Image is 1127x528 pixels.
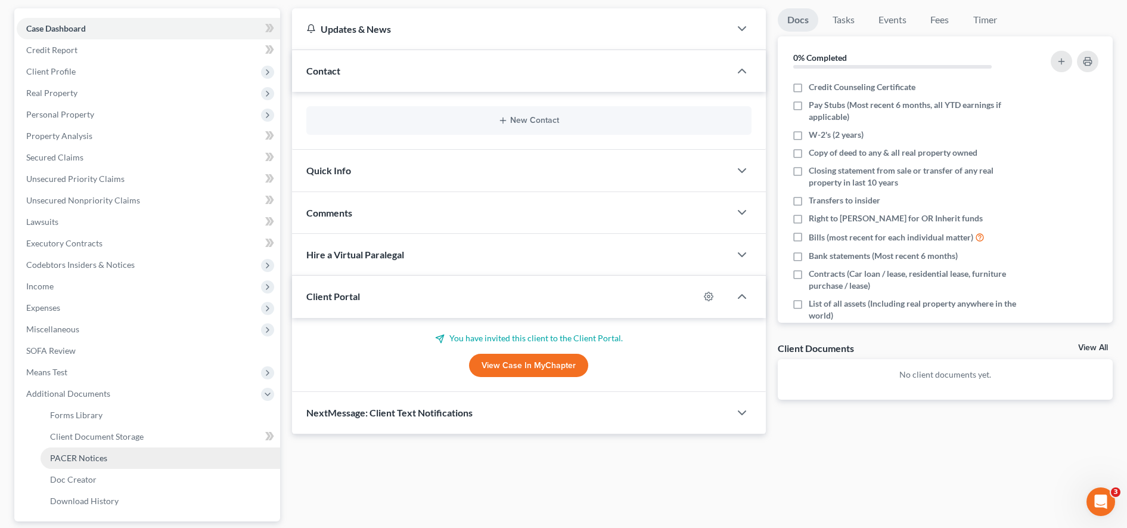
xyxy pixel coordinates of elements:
[809,165,1019,189] span: Closing statement from sale or transfer of any real property in last 10 years
[50,496,119,506] span: Download History
[41,426,280,447] a: Client Document Storage
[787,369,1103,381] p: No client documents yet.
[26,152,83,162] span: Secured Claims
[809,194,880,206] span: Transfers to insider
[809,231,973,243] span: Bills (most recent for each individual matter)
[26,324,79,334] span: Miscellaneous
[50,453,107,463] span: PACER Notices
[17,147,280,168] a: Secured Claims
[26,23,86,33] span: Case Dashboard
[306,65,340,76] span: Contact
[306,407,473,418] span: NextMessage: Client Text Notifications
[26,45,77,55] span: Credit Report
[26,367,67,377] span: Means Test
[26,88,77,98] span: Real Property
[809,298,1019,322] span: List of all assets (Including real property anywhere in the world)
[26,66,76,76] span: Client Profile
[17,190,280,211] a: Unsecured Nonpriority Claims
[41,405,280,426] a: Forms Library
[778,342,854,354] div: Client Documents
[306,23,716,35] div: Updates & News
[17,340,280,362] a: SOFA Review
[809,99,1019,123] span: Pay Stubs (Most recent 6 months, all YTD earnings if applicable)
[26,281,54,291] span: Income
[41,447,280,469] a: PACER Notices
[809,212,983,224] span: Right to [PERSON_NAME] for OR Inherit funds
[809,81,915,93] span: Credit Counseling Certificate
[17,233,280,254] a: Executory Contracts
[823,8,864,32] a: Tasks
[26,238,103,248] span: Executory Contracts
[26,195,140,205] span: Unsecured Nonpriority Claims
[17,39,280,61] a: Credit Report
[26,260,135,270] span: Codebtors Insiders & Notices
[793,53,847,63] strong: 0% Completed
[306,249,404,260] span: Hire a Virtual Paralegal
[41,490,280,512] a: Download History
[17,125,280,147] a: Property Analysis
[50,474,97,484] span: Doc Creator
[41,469,280,490] a: Doc Creator
[306,207,352,218] span: Comments
[306,165,351,176] span: Quick Info
[1078,344,1108,352] a: View All
[809,147,977,159] span: Copy of deed to any & all real property owned
[316,116,742,125] button: New Contact
[869,8,916,32] a: Events
[809,250,958,262] span: Bank statements (Most recent 6 months)
[17,18,280,39] a: Case Dashboard
[964,8,1007,32] a: Timer
[1111,487,1120,497] span: 3
[809,268,1019,292] span: Contracts (Car loan / lease, residential lease, furniture purchase / lease)
[469,354,588,378] a: View Case in MyChapter
[778,8,818,32] a: Docs
[1086,487,1115,516] iframe: Intercom live chat
[26,217,58,227] span: Lawsuits
[921,8,959,32] a: Fees
[809,129,864,141] span: W-2's (2 years)
[26,109,94,119] span: Personal Property
[26,174,125,184] span: Unsecured Priority Claims
[306,332,752,344] p: You have invited this client to the Client Portal.
[50,431,144,441] span: Client Document Storage
[17,211,280,233] a: Lawsuits
[26,131,92,141] span: Property Analysis
[26,302,60,313] span: Expenses
[306,291,360,302] span: Client Portal
[50,410,103,420] span: Forms Library
[17,168,280,190] a: Unsecured Priority Claims
[26,388,110,399] span: Additional Documents
[26,345,76,356] span: SOFA Review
